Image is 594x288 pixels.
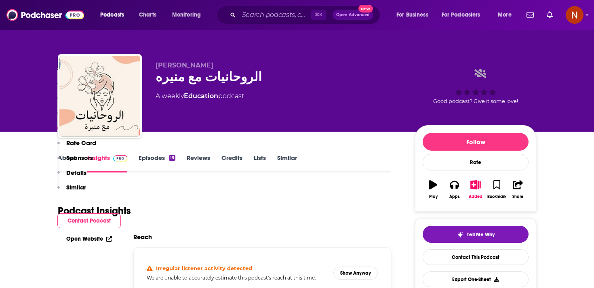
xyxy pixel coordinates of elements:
button: open menu [95,8,135,21]
a: Episodes19 [139,154,175,172]
span: Charts [139,9,156,21]
img: الروحانيات مع منيره [59,56,140,137]
span: Logged in as AdelNBM [566,6,583,24]
span: Podcasts [100,9,124,21]
a: Credits [221,154,242,172]
button: Share [508,175,529,204]
div: 19 [169,155,175,161]
img: Podchaser - Follow, Share and Rate Podcasts [6,7,84,23]
p: Similar [66,183,86,191]
button: open menu [492,8,522,21]
h2: Reach [133,233,152,241]
span: For Podcasters [442,9,480,21]
button: Details [57,169,86,184]
button: Follow [423,133,529,151]
a: Show notifications dropdown [543,8,556,22]
span: Open Advanced [336,13,370,17]
span: Monitoring [172,9,201,21]
span: New [358,5,373,13]
button: tell me why sparkleTell Me Why [423,226,529,243]
a: Reviews [187,154,210,172]
div: Share [512,194,523,199]
h5: We are unable to accurately estimate this podcast's reach at this time. [147,275,327,281]
img: User Profile [566,6,583,24]
p: Details [66,169,86,177]
span: ⌘ K [311,10,326,20]
button: open menu [391,8,438,21]
a: Contact This Podcast [423,249,529,265]
span: More [498,9,512,21]
a: Show notifications dropdown [523,8,537,22]
button: open menu [166,8,211,21]
button: Apps [444,175,465,204]
a: Education [184,92,218,100]
button: Open AdvancedNew [333,10,373,20]
button: open menu [436,8,492,21]
button: Added [465,175,486,204]
div: Added [469,194,482,199]
a: Similar [277,154,297,172]
img: tell me why sparkle [457,231,463,238]
p: Sponsors [66,154,93,162]
span: Tell Me Why [467,231,495,238]
button: Bookmark [486,175,507,204]
div: Play [429,194,438,199]
button: Contact Podcast [57,213,121,228]
button: Sponsors [57,154,93,169]
button: Play [423,175,444,204]
button: Show Anyway [333,267,378,280]
span: Good podcast? Give it some love! [433,98,518,104]
input: Search podcasts, credits, & more... [239,8,311,21]
div: Apps [449,194,460,199]
div: Search podcasts, credits, & more... [224,6,388,24]
button: Export One-Sheet [423,271,529,287]
a: Charts [134,8,161,21]
span: For Business [396,9,428,21]
button: Show profile menu [566,6,583,24]
div: Bookmark [487,194,506,199]
a: Lists [254,154,266,172]
div: A weekly podcast [156,91,244,101]
h4: Irregular listener activity detected [156,265,252,271]
a: Open Website [66,235,112,242]
div: Good podcast? Give it some love! [415,61,536,111]
div: Rate [423,154,529,170]
button: Similar [57,183,86,198]
span: [PERSON_NAME] [156,61,213,69]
